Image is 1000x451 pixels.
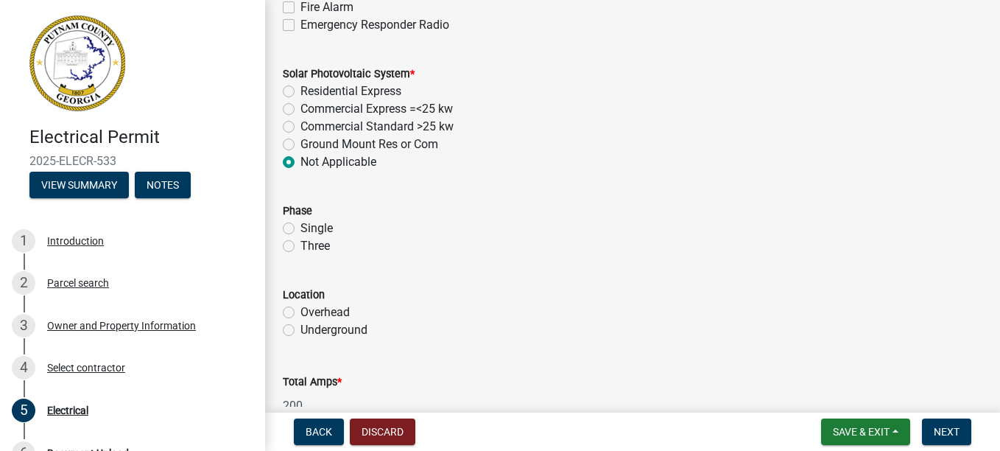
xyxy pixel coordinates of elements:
[135,180,191,192] wm-modal-confirm: Notes
[350,419,415,445] button: Discard
[29,154,236,168] span: 2025-ELECR-533
[306,426,332,438] span: Back
[29,172,129,198] button: View Summary
[47,278,109,288] div: Parcel search
[12,399,35,422] div: 5
[300,304,350,321] label: Overhead
[47,236,104,246] div: Introduction
[833,426,890,438] span: Save & Exit
[934,426,959,438] span: Next
[300,118,454,136] label: Commercial Standard >25 kw
[922,419,971,445] button: Next
[300,321,367,339] label: Underground
[135,172,191,198] button: Notes
[29,127,253,148] h4: Electrical Permit
[283,377,342,388] label: Total Amps
[29,180,129,192] wm-modal-confirm: Summary
[300,100,453,118] label: Commercial Express =<25 kw
[294,419,344,445] button: Back
[12,271,35,295] div: 2
[47,363,125,373] div: Select contractor
[300,83,401,100] label: Residential Express
[283,206,312,217] label: Phase
[29,15,125,111] img: Putnam County, Georgia
[283,69,415,80] label: Solar Photovoltaic System
[300,220,333,237] label: Single
[821,419,910,445] button: Save & Exit
[300,16,449,34] label: Emergency Responder Radio
[300,136,438,153] label: Ground Mount Res or Com
[47,321,196,331] div: Owner and Property Information
[12,229,35,253] div: 1
[12,356,35,380] div: 4
[300,237,330,255] label: Three
[12,314,35,338] div: 3
[300,153,376,171] label: Not Applicable
[47,405,88,416] div: Electrical
[283,290,325,301] label: Location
